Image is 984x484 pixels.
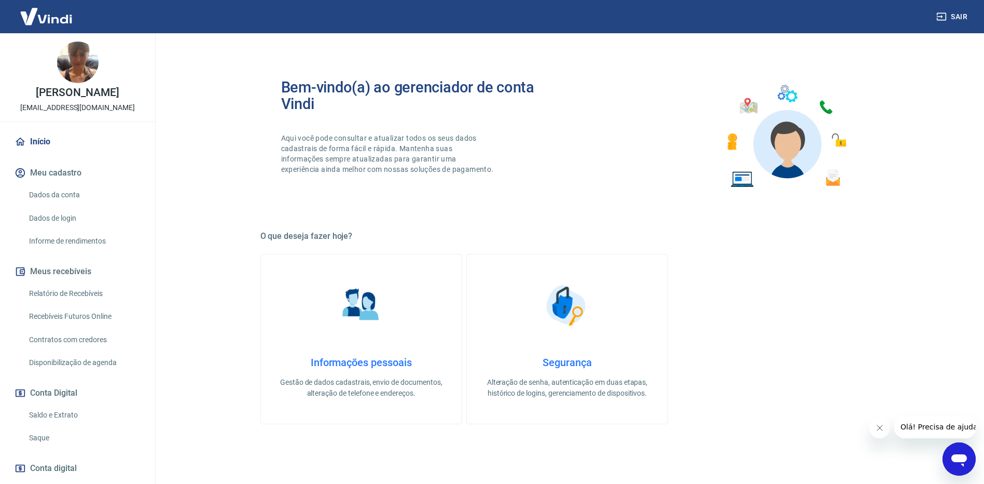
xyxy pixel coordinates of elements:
[260,231,875,241] h5: O que deseja fazer hoje?
[943,442,976,476] iframe: Botão para abrir a janela de mensagens
[12,260,143,283] button: Meus recebíveis
[718,79,854,194] img: Imagem de um avatar masculino com diversos icones exemplificando as funcionalidades do gerenciado...
[894,415,976,438] iframe: Mensagem da empresa
[6,7,87,16] span: Olá! Precisa de ajuda?
[12,162,143,184] button: Meu cadastro
[260,254,462,424] a: Informações pessoaisInformações pessoaisGestão de dados cadastrais, envio de documentos, alteraçã...
[12,382,143,405] button: Conta Digital
[541,279,593,331] img: Segurança
[466,254,668,424] a: SegurançaSegurançaAlteração de senha, autenticação em duas etapas, histórico de logins, gerenciam...
[20,102,135,113] p: [EMAIL_ADDRESS][DOMAIN_NAME]
[335,279,387,331] img: Informações pessoais
[12,1,80,32] img: Vindi
[25,231,143,252] a: Informe de rendimentos
[25,405,143,426] a: Saldo e Extrato
[57,42,99,83] img: a8bbd614-93eb-4a6f-948f-d1476001f0a4.jpeg
[281,133,496,174] p: Aqui você pode consultar e atualizar todos os seus dados cadastrais de forma fácil e rápida. Mant...
[483,377,651,399] p: Alteração de senha, autenticação em duas etapas, histórico de logins, gerenciamento de dispositivos.
[25,329,143,351] a: Contratos com credores
[278,377,445,399] p: Gestão de dados cadastrais, envio de documentos, alteração de telefone e endereços.
[25,283,143,304] a: Relatório de Recebíveis
[25,208,143,229] a: Dados de login
[25,352,143,373] a: Disponibilização de agenda
[12,457,143,480] a: Conta digital
[25,184,143,206] a: Dados da conta
[36,87,119,98] p: [PERSON_NAME]
[483,356,651,369] h4: Segurança
[12,130,143,153] a: Início
[278,356,445,369] h4: Informações pessoais
[934,7,972,26] button: Sair
[869,418,890,438] iframe: Fechar mensagem
[281,79,567,112] h2: Bem-vindo(a) ao gerenciador de conta Vindi
[30,461,77,476] span: Conta digital
[25,427,143,449] a: Saque
[25,306,143,327] a: Recebíveis Futuros Online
